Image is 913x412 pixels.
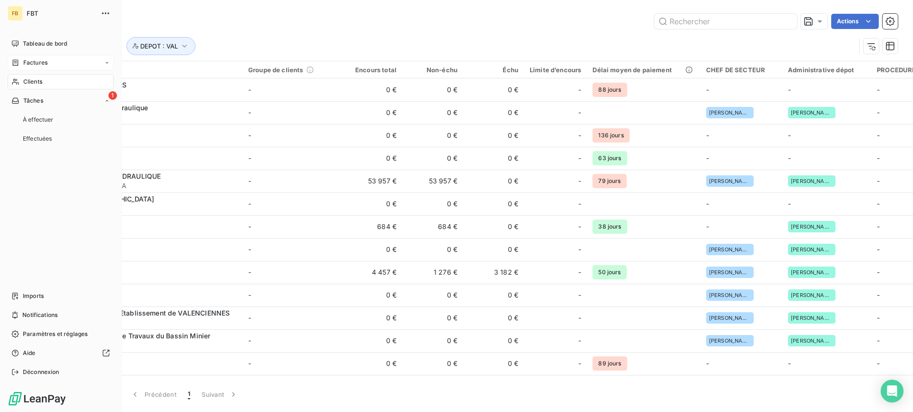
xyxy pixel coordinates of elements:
span: [PERSON_NAME] [791,269,833,275]
span: - [788,154,791,162]
span: - [706,86,709,94]
td: 0 € [402,192,463,215]
span: - [788,131,791,139]
span: 50 jours [592,265,626,279]
td: 684 € [402,215,463,238]
input: Rechercher [654,14,797,29]
td: 0 € [463,124,524,147]
div: FB [8,6,23,21]
span: STBM - Société de Travaux du Bassin Minier [66,332,210,340]
td: 0 € [463,329,524,352]
span: - [248,154,251,162]
span: CDMVA [66,249,237,259]
span: - [877,200,880,208]
span: - [706,222,709,230]
span: - [248,336,251,345]
span: 79 jours [592,174,626,188]
td: 0 € [463,215,524,238]
span: - [877,222,880,230]
div: CHEF DE SECTEUR [706,66,777,74]
td: 684 € [341,215,402,238]
span: Paramètres et réglages [23,330,87,338]
span: [PERSON_NAME] [791,338,833,344]
td: 0 € [341,124,402,147]
span: Groupe de clients [248,66,303,74]
div: Administrative dépot [788,66,865,74]
span: [PERSON_NAME] [791,178,833,184]
span: Tâches [23,96,43,105]
span: - [877,245,880,253]
td: 0 € [463,352,524,375]
td: 0 € [402,352,463,375]
span: - [578,290,581,300]
span: CNATIO [66,90,237,99]
span: [PERSON_NAME][EMAIL_ADDRESS][DOMAIN_NAME] [709,292,751,298]
span: - [248,222,251,230]
span: CSOGEAENV59 [66,113,237,122]
td: 0 € [402,101,463,124]
td: 0 € [402,124,463,147]
span: CLORBAN [66,272,237,282]
span: 136 jours [592,128,629,143]
span: - [578,85,581,95]
a: Aide [8,345,114,361]
span: CSADEAMIENS [66,204,237,213]
span: Notifications [22,311,58,319]
span: - [248,131,251,139]
div: Délai moyen de paiement [592,66,694,74]
span: - [248,291,251,299]
span: - [877,131,880,139]
td: 0 € [402,307,463,329]
span: - [877,177,880,185]
span: Imports [23,292,44,300]
span: Factures [23,58,48,67]
span: - [788,359,791,367]
td: 0 € [463,238,524,261]
span: Effectuées [23,134,52,143]
span: [PERSON_NAME][EMAIL_ADDRESS][DOMAIN_NAME] [709,110,751,115]
span: - [877,86,880,94]
span: COLAS FRANCE Etablissement de VALENCIENNES [66,309,230,317]
span: CBARRIQUAND [66,158,237,168]
div: Non-échu [408,66,457,74]
button: DEPOT : VAL [126,37,195,55]
img: Logo LeanPay [8,391,67,406]
td: 0 € [341,307,402,329]
span: CSTBM [66,341,237,350]
td: 0 € [463,170,524,192]
div: Échu [469,66,518,74]
span: - [578,313,581,323]
td: 0 € [463,101,524,124]
span: - [248,359,251,367]
span: - [578,176,581,186]
span: - [248,268,251,276]
span: - [578,108,581,117]
td: 0 € [463,147,524,170]
span: [PERSON_NAME][EMAIL_ADDRESS][DOMAIN_NAME] [709,178,751,184]
span: - [706,359,709,367]
td: 3 086 € [341,375,402,398]
span: - [248,200,251,208]
span: FBT [27,10,95,17]
span: [PERSON_NAME][EMAIL_ADDRESS][DOMAIN_NAME] [709,315,751,321]
td: 0 € [341,78,402,101]
span: - [877,336,880,345]
span: CSOTRAIX [66,227,237,236]
span: 1 [108,91,117,100]
span: - [578,359,581,368]
td: 0 € [341,147,402,170]
td: 0 € [463,284,524,307]
span: [PERSON_NAME] [791,315,833,321]
span: - [248,108,251,116]
span: - [578,153,581,163]
div: Open Intercom Messenger [881,380,903,402]
span: À effectuer [23,115,54,124]
span: 63 jours [592,151,627,165]
td: 1 842 € [463,375,524,398]
span: - [248,245,251,253]
span: [PERSON_NAME][EMAIL_ADDRESS][DOMAIN_NAME] [709,269,751,275]
span: - [706,154,709,162]
td: 4 457 € [341,261,402,284]
span: [PERSON_NAME] [791,292,833,298]
span: - [248,314,251,322]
